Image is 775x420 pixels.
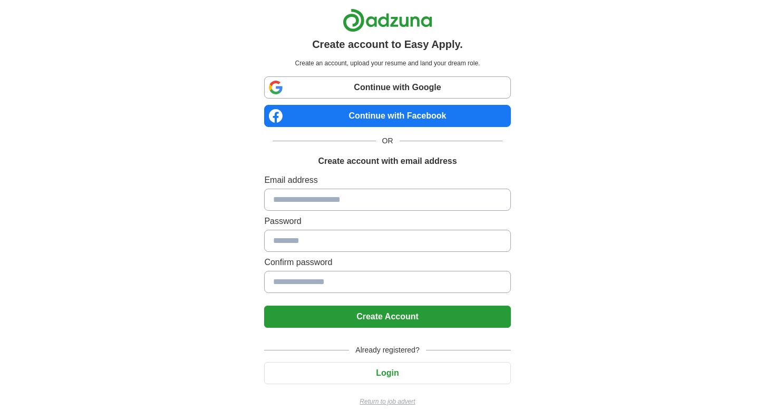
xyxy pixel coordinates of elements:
a: Continue with Facebook [264,105,510,127]
button: Login [264,362,510,384]
a: Continue with Google [264,76,510,99]
label: Password [264,215,510,228]
a: Login [264,368,510,377]
label: Confirm password [264,256,510,269]
label: Email address [264,174,510,187]
span: OR [376,135,400,146]
span: Already registered? [349,345,425,356]
p: Create an account, upload your resume and land your dream role. [266,58,508,68]
h1: Create account with email address [318,155,457,168]
button: Create Account [264,306,510,328]
h1: Create account to Easy Apply. [312,36,463,52]
img: Adzuna logo [343,8,432,32]
a: Return to job advert [264,397,510,406]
